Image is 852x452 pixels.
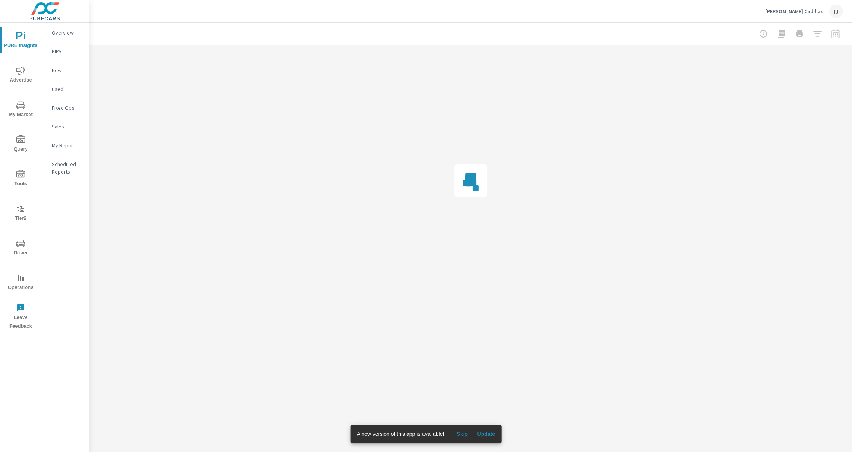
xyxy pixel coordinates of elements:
[0,23,41,334] div: nav menu
[52,67,83,74] p: New
[3,239,39,257] span: Driver
[3,304,39,331] span: Leave Feedback
[3,66,39,85] span: Advertise
[3,170,39,188] span: Tools
[3,101,39,119] span: My Market
[3,204,39,223] span: Tier2
[829,5,843,18] div: IJ
[474,428,498,440] button: Update
[357,431,444,437] span: A new version of this app is available!
[41,27,89,38] div: Overview
[41,83,89,95] div: Used
[453,431,471,437] span: Skip
[41,65,89,76] div: New
[52,29,83,36] p: Overview
[3,274,39,292] span: Operations
[41,46,89,57] div: PIPA
[477,431,495,437] span: Update
[41,159,89,177] div: Scheduled Reports
[52,85,83,93] p: Used
[765,8,823,15] p: [PERSON_NAME] Cadillac
[52,142,83,149] p: My Report
[41,121,89,132] div: Sales
[450,428,474,440] button: Skip
[41,102,89,113] div: Fixed Ops
[3,135,39,154] span: Query
[3,32,39,50] span: PURE Insights
[41,140,89,151] div: My Report
[52,123,83,130] p: Sales
[52,48,83,55] p: PIPA
[52,160,83,175] p: Scheduled Reports
[52,104,83,112] p: Fixed Ops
